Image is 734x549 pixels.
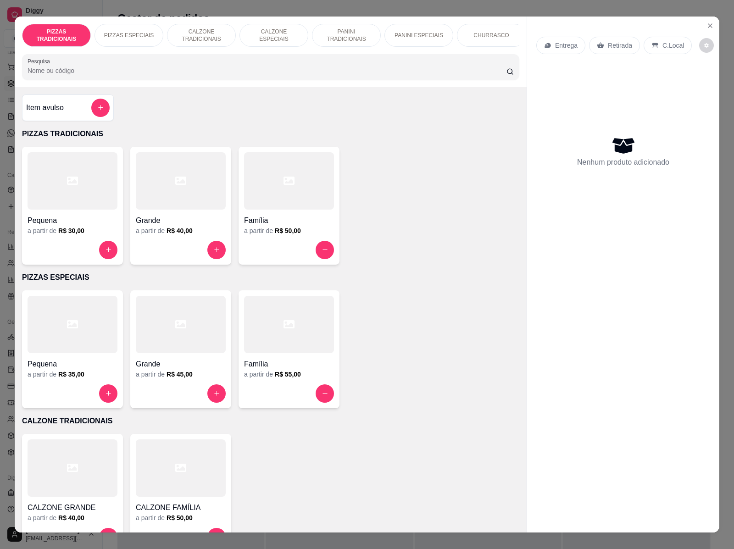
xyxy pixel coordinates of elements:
[207,384,226,403] button: increase-product-quantity
[22,128,519,139] p: PIZZAS TRADICIONAIS
[136,370,226,379] div: a partir de
[99,241,117,259] button: increase-product-quantity
[167,513,193,522] h6: R$ 50,00
[91,99,110,117] button: add-separate-item
[136,359,226,370] h4: Grande
[28,57,53,65] label: Pesquisa
[395,32,443,39] p: PANINI ESPECIAIS
[244,359,334,370] h4: Família
[316,384,334,403] button: increase-product-quantity
[320,28,373,43] p: PANINI TRADICIONAIS
[22,272,519,283] p: PIZZAS ESPECIAIS
[275,370,301,379] h6: R$ 55,00
[167,370,193,379] h6: R$ 45,00
[99,384,117,403] button: increase-product-quantity
[555,41,578,50] p: Entrega
[28,215,117,226] h4: Pequena
[473,32,509,39] p: CHURRASCO
[136,513,226,522] div: a partir de
[699,38,714,53] button: decrease-product-quantity
[275,226,301,235] h6: R$ 50,00
[316,241,334,259] button: increase-product-quantity
[175,28,228,43] p: CALZONE TRADICIONAIS
[28,370,117,379] div: a partir de
[58,226,84,235] h6: R$ 30,00
[662,41,684,50] p: C.Local
[58,513,84,522] h6: R$ 40,00
[28,226,117,235] div: a partir de
[577,157,669,168] p: Nenhum produto adicionado
[703,18,717,33] button: Close
[207,241,226,259] button: increase-product-quantity
[244,215,334,226] h4: Família
[244,226,334,235] div: a partir de
[167,226,193,235] h6: R$ 40,00
[22,416,519,427] p: CALZONE TRADICIONAIS
[244,370,334,379] div: a partir de
[28,359,117,370] h4: Pequena
[30,28,83,43] p: PIZZAS TRADICIONAIS
[28,502,117,513] h4: CALZONE GRANDE
[247,28,300,43] p: CALZONE ESPECIAIS
[58,370,84,379] h6: R$ 35,00
[136,226,226,235] div: a partir de
[99,528,117,546] button: increase-product-quantity
[28,513,117,522] div: a partir de
[104,32,154,39] p: PIZZAS ESPECIAIS
[26,102,64,113] h4: Item avulso
[207,528,226,546] button: increase-product-quantity
[28,66,506,75] input: Pesquisa
[136,502,226,513] h4: CALZONE FAMÍLIA
[608,41,632,50] p: Retirada
[136,215,226,226] h4: Grande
